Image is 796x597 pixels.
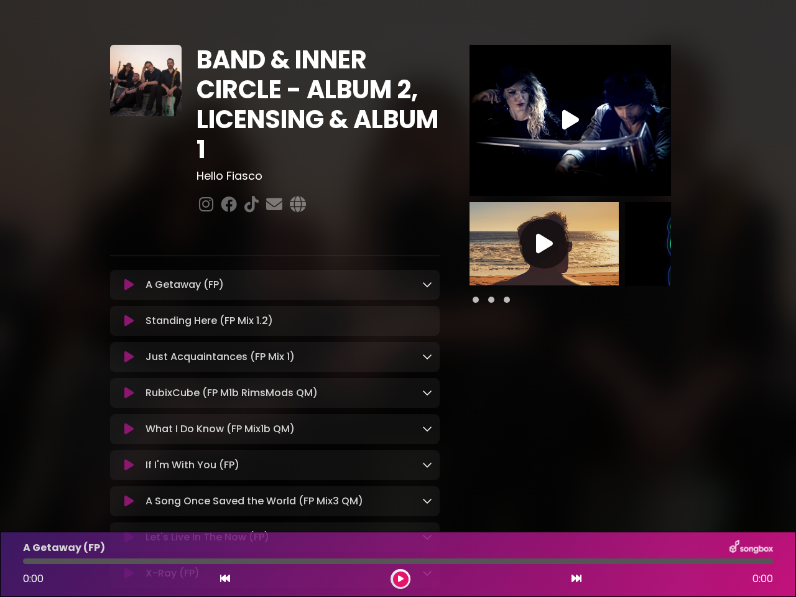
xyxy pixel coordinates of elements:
img: songbox-logo-white.png [729,540,773,556]
p: What I Do Know (FP Mix1b QM) [146,422,295,437]
span: 0:00 [23,572,44,586]
span: 0:00 [752,572,773,586]
p: If I'm With You (FP) [146,458,239,473]
h1: BAND & INNER CIRCLE - ALBUM 2, LICENSING & ALBUM 1 [197,45,440,164]
img: Video Thumbnail [625,202,774,286]
p: Standing Here (FP Mix 1.2) [146,313,273,328]
p: Just Acquaintances (FP Mix 1) [146,349,295,364]
p: A Getaway (FP) [146,277,224,292]
p: A Getaway (FP) [23,540,105,555]
img: Video Thumbnail [470,202,619,286]
p: Let's Live In The Now (FP) [146,530,269,545]
h3: Hello Fiasco [197,169,440,183]
p: A Song Once Saved the World (FP Mix3 QM) [146,494,363,509]
p: RubixCube (FP M1b RimsMods QM) [146,386,318,400]
img: EXJLrnqQRf2NncmboJjL [110,45,182,116]
img: Video Thumbnail [470,45,671,196]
